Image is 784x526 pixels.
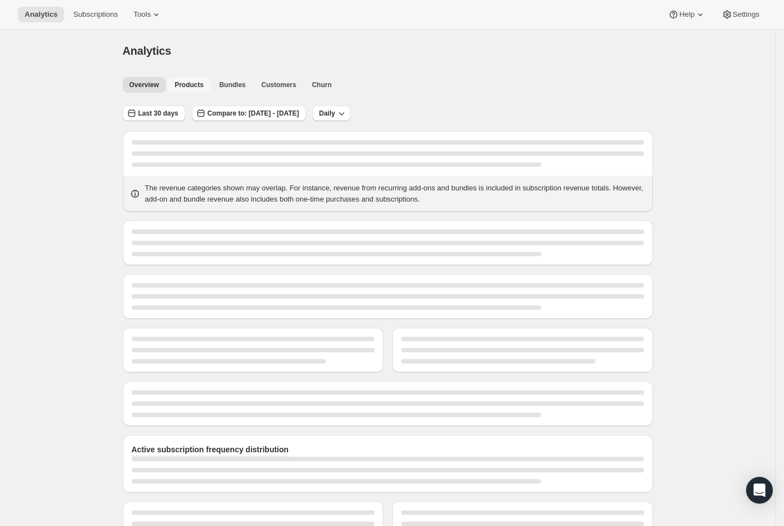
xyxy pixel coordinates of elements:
span: Tools [133,10,151,19]
span: Help [679,10,694,19]
span: Compare to: [DATE] - [DATE] [208,109,299,118]
span: Customers [261,80,296,89]
span: Churn [312,80,331,89]
span: Analytics [123,45,171,57]
p: The revenue categories shown may overlap. For instance, revenue from recurring add-ons and bundle... [145,183,646,205]
div: Open Intercom Messenger [746,477,773,504]
button: Tools [127,7,169,22]
span: Subscriptions [73,10,118,19]
span: Products [175,80,204,89]
button: Daily [312,106,351,121]
button: Last 30 days [123,106,185,121]
span: Overview [129,80,159,89]
span: Daily [319,109,335,118]
span: Settings [733,10,759,19]
button: Subscriptions [66,7,124,22]
span: Last 30 days [138,109,179,118]
button: Compare to: [DATE] - [DATE] [192,106,306,121]
span: Analytics [25,10,57,19]
button: Settings [715,7,766,22]
span: Bundles [219,80,246,89]
span: Active subscription frequency distribution [132,445,289,454]
button: Analytics [18,7,64,22]
button: Help [661,7,712,22]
